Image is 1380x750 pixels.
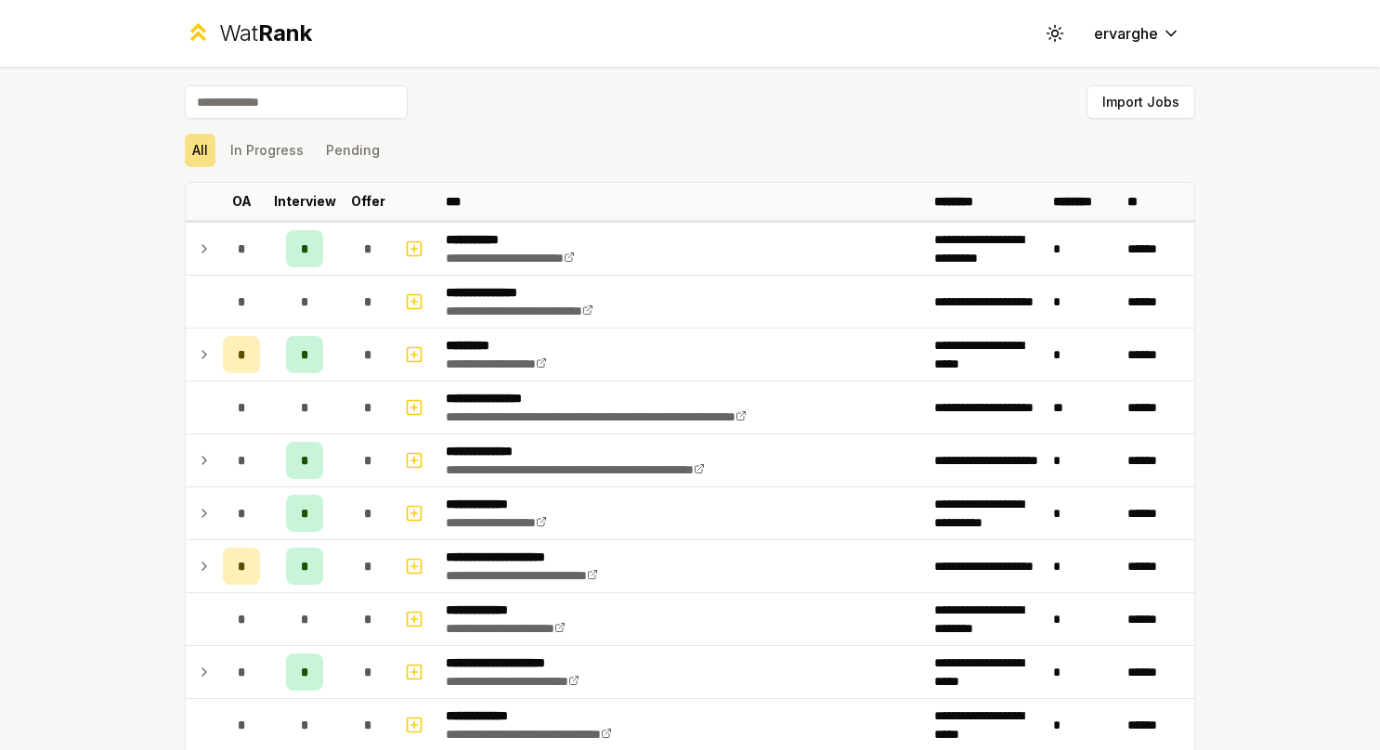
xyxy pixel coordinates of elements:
div: Wat [219,19,312,48]
p: Interview [274,192,336,211]
p: Offer [351,192,385,211]
button: In Progress [223,134,311,167]
p: OA [232,192,252,211]
span: Rank [258,19,312,46]
button: Pending [319,134,387,167]
button: All [185,134,215,167]
button: ervarghe [1079,17,1195,50]
button: Import Jobs [1087,85,1195,119]
span: ervarghe [1094,22,1158,45]
a: WatRank [185,19,312,48]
